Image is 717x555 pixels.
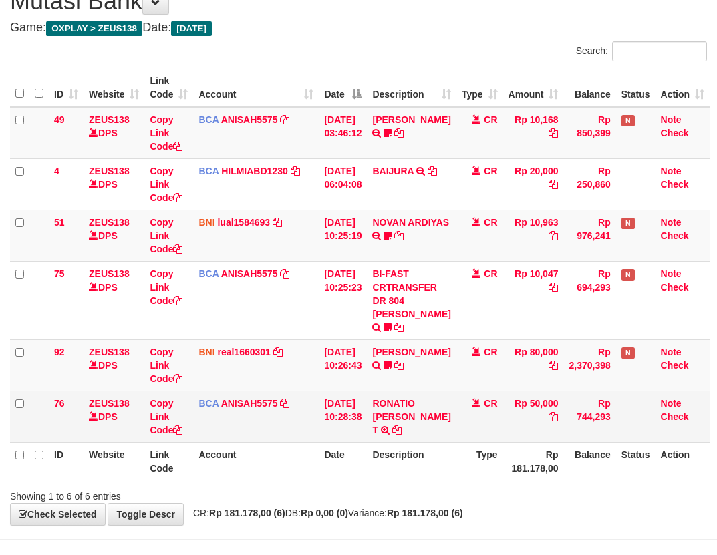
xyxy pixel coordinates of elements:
a: lual1584693 [217,217,270,228]
span: CR [484,166,497,176]
td: [DATE] 06:04:08 [319,158,367,210]
a: ZEUS138 [89,398,130,409]
td: DPS [84,107,144,159]
span: 76 [54,398,65,409]
a: Note [661,268,682,279]
td: DPS [84,261,144,339]
a: Copy NOVAN ARDIYAS to clipboard [394,230,404,241]
td: [DATE] 10:25:23 [319,261,367,339]
th: Action [656,442,710,480]
a: Copy Link Code [150,347,182,384]
a: NOVAN ARDIYAS [372,217,449,228]
span: CR [484,398,497,409]
span: BNI [198,217,214,228]
a: Copy Rp 10,963 to clipboard [549,230,558,241]
a: Copy RONATIO MARIA L. T to clipboard [392,425,402,435]
a: Copy Link Code [150,268,182,306]
a: HILMIABD1230 [221,166,288,176]
td: Rp 250,860 [563,158,615,210]
a: Copy Rp 10,168 to clipboard [549,128,558,138]
a: Copy Link Code [150,398,182,435]
td: Rp 10,168 [503,107,564,159]
a: Check [661,179,689,190]
a: Note [661,347,682,357]
span: 4 [54,166,59,176]
a: ANISAH5575 [221,114,278,125]
th: Date [319,442,367,480]
strong: Rp 181.178,00 (6) [209,508,285,518]
td: BI-FAST CRTRANSFER DR 804 [PERSON_NAME] [367,261,456,339]
th: Balance [563,442,615,480]
span: CR: DB: Variance: [186,508,463,518]
td: Rp 744,293 [563,391,615,442]
th: Action: activate to sort column ascending [656,69,710,107]
a: ANISAH5575 [221,268,278,279]
td: DPS [84,391,144,442]
a: Copy Rp 10,047 to clipboard [549,282,558,293]
a: Copy Rp 80,000 to clipboard [549,360,558,371]
span: 75 [54,268,65,279]
th: Website [84,442,144,480]
td: DPS [84,339,144,391]
a: Check [661,360,689,371]
td: Rp 10,047 [503,261,564,339]
a: BAIJURA [372,166,414,176]
a: Copy ANISAH5575 to clipboard [280,398,289,409]
th: Rp 181.178,00 [503,442,564,480]
a: Note [661,217,682,228]
td: Rp 2,370,398 [563,339,615,391]
a: Copy AGUSTINUS KRISTIANTO M to clipboard [394,360,404,371]
th: Date: activate to sort column descending [319,69,367,107]
span: CR [484,114,497,125]
a: Copy ANISAH5575 to clipboard [280,114,289,125]
a: real1660301 [217,347,270,357]
a: Copy Rp 20,000 to clipboard [549,179,558,190]
span: Has Note [621,218,635,229]
td: Rp 976,241 [563,210,615,261]
span: Has Note [621,269,635,281]
a: Check Selected [10,503,106,526]
span: BCA [198,114,219,125]
a: Copy real1660301 to clipboard [273,347,283,357]
a: Copy ANISAH5575 to clipboard [280,268,289,279]
span: [DATE] [171,21,212,36]
span: Has Note [621,115,635,126]
a: [PERSON_NAME] [372,347,450,357]
a: Copy Link Code [150,114,182,152]
a: Copy Rp 50,000 to clipboard [549,411,558,422]
td: [DATE] 03:46:12 [319,107,367,159]
span: BCA [198,398,219,409]
a: Check [661,230,689,241]
span: CR [484,347,497,357]
th: Amount: activate to sort column ascending [503,69,564,107]
a: Note [661,114,682,125]
a: Toggle Descr [108,503,184,526]
a: ZEUS138 [89,347,130,357]
a: Copy BAIJURA to clipboard [428,166,437,176]
a: Check [661,282,689,293]
span: OXPLAY > ZEUS138 [46,21,142,36]
a: ZEUS138 [89,268,130,279]
td: Rp 50,000 [503,391,564,442]
a: Copy INA PAUJANAH to clipboard [394,128,404,138]
th: Link Code: activate to sort column ascending [144,69,193,107]
th: Account [193,442,319,480]
input: Search: [612,41,707,61]
td: DPS [84,158,144,210]
span: BNI [198,347,214,357]
th: ID [49,442,84,480]
span: CR [484,268,497,279]
a: Copy lual1584693 to clipboard [273,217,282,228]
a: [PERSON_NAME] [372,114,450,125]
span: 49 [54,114,65,125]
span: CR [484,217,497,228]
th: ID: activate to sort column ascending [49,69,84,107]
td: [DATE] 10:26:43 [319,339,367,391]
strong: Rp 181.178,00 (6) [387,508,463,518]
th: Website: activate to sort column ascending [84,69,144,107]
a: ANISAH5575 [221,398,278,409]
th: Status [616,442,656,480]
th: Account: activate to sort column ascending [193,69,319,107]
a: RONATIO [PERSON_NAME] T [372,398,450,435]
span: BCA [198,268,219,279]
